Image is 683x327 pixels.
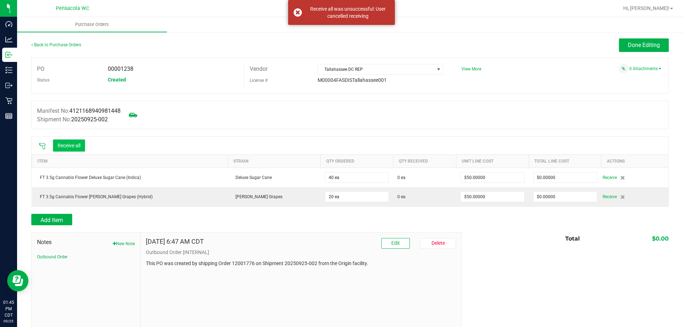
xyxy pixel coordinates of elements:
[37,75,49,85] label: Status
[381,238,410,249] button: Edit
[5,67,12,74] inline-svg: Inventory
[602,154,668,168] th: Actions
[56,5,89,11] span: Pensacola WC
[108,77,126,83] span: Created
[32,154,228,168] th: Item
[318,64,434,74] span: Tallahassee DC REP
[146,249,456,256] p: Outbound Order [INTERNAL]
[565,235,580,242] span: Total
[391,240,400,246] span: Edit
[250,75,268,86] label: License #
[7,270,28,291] iframe: Resource center
[306,5,390,20] div: Receive all was unsuccessful: User cancelled receiving
[146,260,456,267] p: This PO was created by shipping Order 12001776 on Shipment 20250925-002 from the Origin facility.
[431,240,445,246] span: Delete
[325,173,388,183] input: 0 ea
[31,42,81,47] a: Back to Purchase Orders
[629,66,661,71] a: 0 Attachments
[5,82,12,89] inline-svg: Outbound
[619,64,628,73] span: Attach a document
[5,112,12,120] inline-svg: Reports
[37,115,108,124] label: Shipment No:
[461,192,524,202] input: $0.00000
[5,97,12,104] inline-svg: Retail
[5,21,12,28] inline-svg: Dashboard
[31,214,72,225] button: Add Item
[461,67,481,72] a: View More
[534,173,597,183] input: $0.00000
[250,64,268,74] label: Vendor
[3,318,14,324] p: 09/25
[108,65,133,72] span: 00001238
[534,192,597,202] input: $0.00000
[37,238,135,247] span: Notes
[37,64,44,74] label: PO
[39,143,46,150] span: Scan packages to receive
[420,238,456,249] button: Delete
[529,154,602,168] th: Total Line Cost
[36,174,224,181] div: FT 3.5g Cannabis Flower Deluxe Sugar Cane (Indica)
[461,173,524,183] input: $0.00000
[5,51,12,58] inline-svg: Inbound
[17,17,167,32] a: Purchase Orders
[623,5,669,11] span: Hi, [PERSON_NAME]!
[318,77,387,83] span: M00004FASDISTallahassee001
[397,194,406,200] span: 0 ea
[37,254,68,260] button: Outbound Order
[325,192,388,202] input: 0 ea
[652,235,669,242] span: $0.00
[53,139,85,152] button: Receive all
[232,194,282,199] span: [PERSON_NAME] Grapes
[5,36,12,43] inline-svg: Analytics
[65,21,118,28] span: Purchase Orders
[393,154,456,168] th: Qty Received
[36,194,224,200] div: FT 3.5g Cannabis Flower [PERSON_NAME] Grapes (Hybrid)
[37,107,121,115] label: Manifest No:
[321,154,393,168] th: Qty Ordered
[146,238,204,245] h4: [DATE] 6:47 AM CDT
[456,154,529,168] th: Unit Line Cost
[232,175,272,180] span: Deluxe Sugar Cane
[3,299,14,318] p: 01:45 PM CDT
[41,217,63,223] span: Add Item
[603,173,617,182] span: Receive
[126,108,140,122] span: Mark as not Arrived
[397,174,406,181] span: 0 ea
[69,107,121,114] span: 4121168940981448
[628,42,660,48] span: Done Editing
[619,38,669,52] button: Done Editing
[71,116,108,123] span: 20250925-002
[113,241,135,247] button: New Note
[228,154,321,168] th: Strain
[603,192,617,201] span: Receive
